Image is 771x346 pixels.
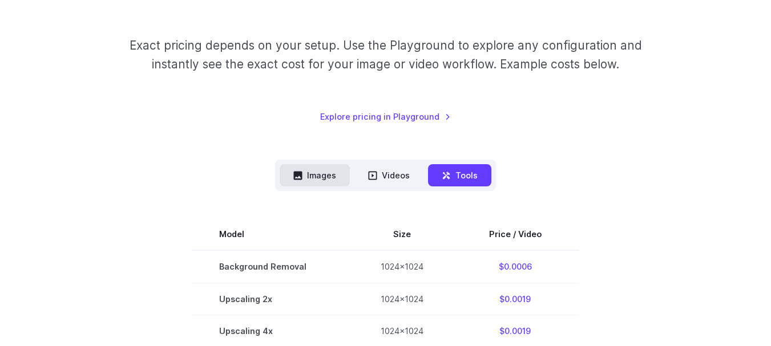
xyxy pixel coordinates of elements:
[428,164,491,186] button: Tools
[192,250,353,283] td: Background Removal
[354,164,423,186] button: Videos
[353,218,451,250] th: Size
[353,283,451,315] td: 1024x1024
[280,164,350,186] button: Images
[125,36,645,74] p: Exact pricing depends on your setup. Use the Playground to explore any configuration and instantl...
[451,250,579,283] td: $0.0006
[451,283,579,315] td: $0.0019
[192,218,353,250] th: Model
[192,283,353,315] td: Upscaling 2x
[451,218,579,250] th: Price / Video
[353,250,451,283] td: 1024x1024
[320,110,451,123] a: Explore pricing in Playground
